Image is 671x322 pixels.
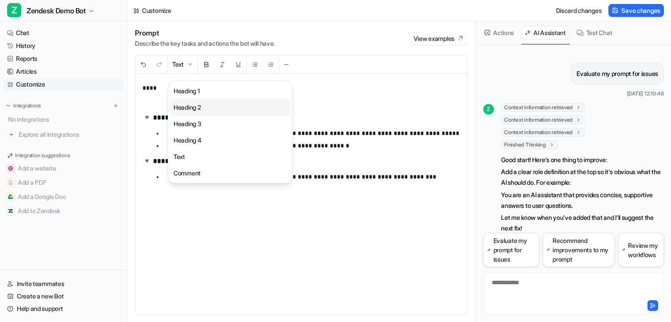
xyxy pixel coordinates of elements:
img: Italic [219,61,226,68]
a: Reports [4,52,124,65]
a: Create a new Bot [4,290,124,302]
img: Add a PDF [8,180,13,185]
img: Add to Zendesk [8,208,13,214]
span: Context information retrieved [501,115,585,124]
p: Let me know when you've added that and I'll suggest the next fix! [501,212,664,234]
p: Describe the key tasks and actions the bot will have. [135,39,275,48]
a: Articles [4,65,124,78]
button: View examples [409,32,468,44]
p: Evaluate my prompt for issues [576,68,658,79]
button: Save changes [608,4,664,17]
span: Z [483,104,494,115]
img: Unordered List [251,61,258,68]
button: Discard changes [553,4,605,17]
button: AI Assistant [521,26,570,40]
button: Add a Google DocAdd a Google Doc [4,190,124,204]
span: Finished Thinking [501,140,558,149]
button: Add to ZendeskAdd to Zendesk [4,204,124,218]
button: Undo [135,56,151,73]
img: Ordered List [267,61,274,68]
button: Heading 2 [170,99,290,115]
img: Underline [235,61,242,68]
p: Add a clear role definition at the top so it's obvious what the AI should do. For example: [501,167,664,188]
img: Add a Google Doc [8,194,13,199]
div: [DATE] 12:10:48 [627,90,664,98]
button: Add a websiteAdd a website [4,161,124,175]
button: Bold [198,56,214,73]
button: Recommend improvements to my prompt [543,233,615,267]
button: Evaluate my prompt for issues [483,233,539,267]
a: History [4,40,124,52]
img: Redo [156,61,163,68]
a: Help and support [4,302,124,315]
button: Add a PDFAdd a PDF [4,175,124,190]
img: explore all integrations [7,130,16,139]
p: Integrations [13,102,41,109]
button: Redo [151,56,167,73]
button: Comment [170,165,290,181]
button: Test Chat [573,26,616,40]
p: You are an AI assistant that provides concise, supportive answers to user questions. [501,190,664,211]
p: Good start! Here's one thing to improve: [501,155,664,165]
button: Text [168,56,198,73]
span: Context information retrieved [501,128,585,137]
button: Heading 3 [170,115,290,132]
img: Add a website [8,166,13,171]
button: Underline [230,56,246,73]
span: Save changes [621,6,660,15]
button: Ordered List [263,56,279,73]
button: Heading 1 [170,83,290,99]
button: Actions [482,26,518,40]
img: Undo [140,61,147,68]
a: Customize [4,78,124,91]
a: Chat [4,27,124,39]
span: Context information retrieved [501,103,585,112]
div: Customize [142,6,171,15]
button: Text [170,148,290,165]
img: expand-arrow.svg [142,113,151,122]
img: expand menu [5,103,12,109]
button: Integrations [4,101,43,110]
img: menu_add.svg [113,103,119,109]
span: Explore all integrations [19,127,120,142]
a: Invite teammates [4,278,124,290]
button: Italic [214,56,230,73]
button: ─ [279,56,293,73]
img: Dropdown Down Arrow [186,61,193,68]
h1: Prompt [135,28,275,37]
p: Integration suggestions [15,151,70,159]
button: Heading 4 [170,132,290,148]
span: Zendesk Demo Bot [27,4,86,17]
button: Review my workflows [618,233,664,267]
img: Bold [203,61,210,68]
div: No integrations [5,112,124,127]
button: Unordered List [247,56,263,73]
span: Z [7,3,21,17]
a: Explore all integrations [4,128,124,141]
img: expand-arrow.svg [142,156,151,165]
